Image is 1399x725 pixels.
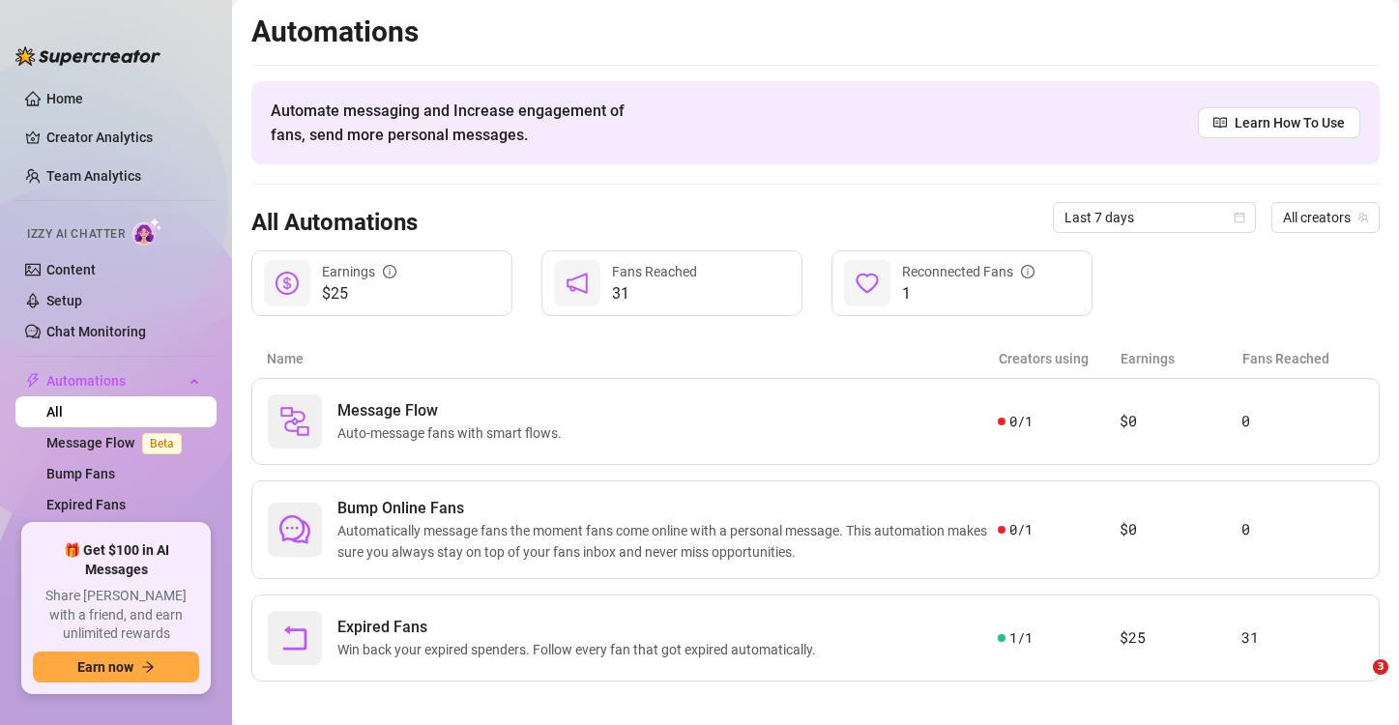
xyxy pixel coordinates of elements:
[46,262,96,277] a: Content
[46,293,82,308] a: Setup
[322,261,396,282] div: Earnings
[1021,265,1035,278] span: info-circle
[46,365,184,396] span: Automations
[279,406,310,437] img: svg%3e
[999,348,1121,369] article: Creators using
[132,217,162,246] img: AI Chatter
[1373,659,1388,675] span: 3
[33,652,199,682] button: Earn nowarrow-right
[1283,203,1368,232] span: All creators
[46,435,189,450] a: Message FlowBeta
[337,616,824,639] span: Expired Fans
[902,282,1035,305] span: 1
[1120,626,1241,650] article: $25
[1009,519,1032,540] span: 0 / 1
[15,46,160,66] img: logo-BBDzfeDw.svg
[383,265,396,278] span: info-circle
[322,282,396,305] span: $25
[612,264,697,279] span: Fans Reached
[251,14,1380,50] h2: Automations
[77,659,133,675] span: Earn now
[33,587,199,644] span: Share [PERSON_NAME] with a friend, and earn unlimited rewards
[1064,203,1244,232] span: Last 7 days
[25,373,41,389] span: thunderbolt
[142,433,182,454] span: Beta
[33,541,199,579] span: 🎁 Get $100 in AI Messages
[902,261,1035,282] div: Reconnected Fans
[1357,212,1369,223] span: team
[1235,112,1345,133] span: Learn How To Use
[1009,411,1032,432] span: 0 / 1
[46,168,141,184] a: Team Analytics
[1241,518,1363,541] article: 0
[46,122,201,153] a: Creator Analytics
[612,282,697,305] span: 31
[279,623,310,653] span: rollback
[566,272,589,295] span: notification
[279,514,310,545] span: comment
[1121,348,1242,369] article: Earnings
[337,422,569,444] span: Auto-message fans with smart flows.
[1234,212,1245,223] span: calendar
[46,91,83,106] a: Home
[1009,627,1032,649] span: 1 / 1
[1213,116,1227,130] span: read
[1198,107,1360,138] a: Learn How To Use
[856,272,879,295] span: heart
[337,497,998,520] span: Bump Online Fans
[1120,518,1241,541] article: $0
[1242,348,1364,369] article: Fans Reached
[337,399,569,422] span: Message Flow
[1333,659,1380,706] iframe: Intercom live chat
[46,404,63,420] a: All
[46,324,146,339] a: Chat Monitoring
[271,99,643,147] span: Automate messaging and Increase engagement of fans, send more personal messages.
[337,639,824,660] span: Win back your expired spenders. Follow every fan that got expired automatically.
[251,208,418,239] h3: All Automations
[1241,626,1363,650] article: 31
[46,497,126,512] a: Expired Fans
[46,466,115,481] a: Bump Fans
[1241,410,1363,433] article: 0
[337,520,998,563] span: Automatically message fans the moment fans come online with a personal message. This automation m...
[141,660,155,674] span: arrow-right
[267,348,999,369] article: Name
[276,272,299,295] span: dollar
[27,225,125,244] span: Izzy AI Chatter
[1120,410,1241,433] article: $0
